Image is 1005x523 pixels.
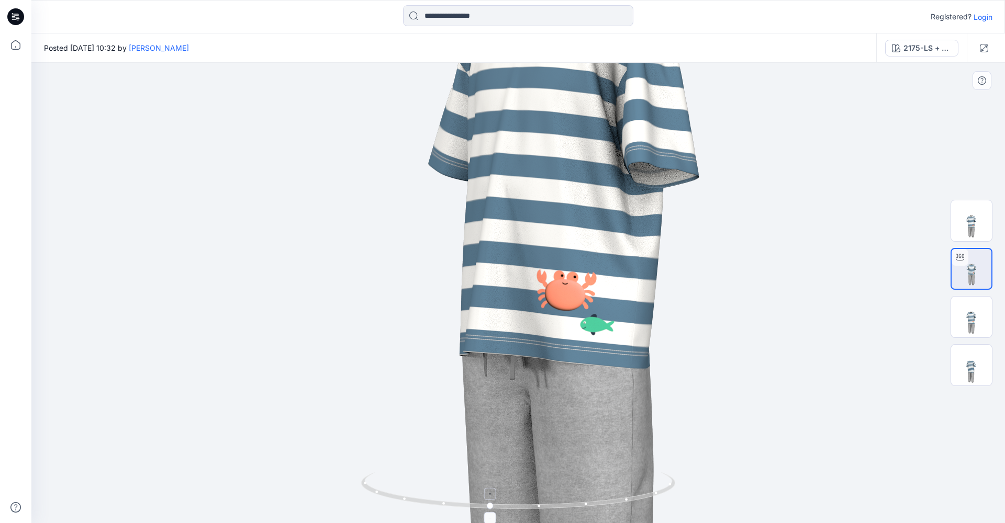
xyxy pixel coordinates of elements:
[931,10,971,23] p: Registered?
[951,297,992,337] img: Front
[885,40,958,56] button: 2175-LS + crab
[974,12,992,22] p: Login
[903,42,952,54] div: 2175-LS + crab
[44,42,189,53] span: Posted [DATE] 10:32 by
[129,43,189,52] a: [PERSON_NAME]
[951,200,992,241] img: Preview
[951,345,992,385] img: Back
[952,249,991,289] img: Turntable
